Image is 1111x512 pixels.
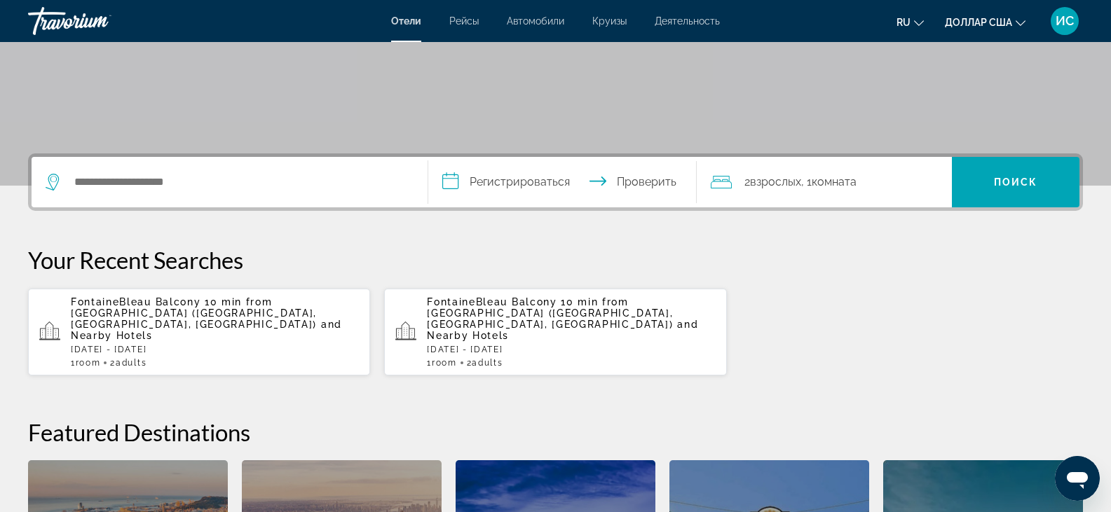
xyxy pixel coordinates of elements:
[71,319,342,341] span: and Nearby Hotels
[28,418,1083,446] h2: Featured Destinations
[945,12,1025,32] button: Изменить валюту
[110,358,146,368] span: 2
[1056,13,1074,28] font: ИС
[1047,6,1083,36] button: Меню пользователя
[952,157,1079,207] button: Поиск
[592,15,627,27] a: Круизы
[427,345,715,354] p: [DATE] - [DATE]
[76,358,101,368] span: Room
[28,3,168,39] a: Травориум
[384,288,726,376] button: FontaineBleau Balcony 10 min from [GEOGRAPHIC_DATA] ([GEOGRAPHIC_DATA], [GEOGRAPHIC_DATA], [GEOGR...
[472,358,503,368] span: Adults
[467,358,503,368] span: 2
[71,358,100,368] span: 1
[449,15,479,27] a: Рейсы
[750,175,801,188] font: взрослых
[32,157,1079,207] div: Виджет поиска
[427,296,673,330] span: FontaineBleau Balcony 10 min from [GEOGRAPHIC_DATA] ([GEOGRAPHIC_DATA], [GEOGRAPHIC_DATA], [GEOGR...
[507,15,564,27] a: Автомобили
[427,319,698,341] span: and Nearby Hotels
[391,15,421,27] a: Отели
[427,358,456,368] span: 1
[655,15,720,27] a: Деятельность
[897,17,911,28] font: ru
[801,175,812,188] font: , 1
[744,175,750,188] font: 2
[428,157,697,207] button: Выберите дату заезда и выезда
[71,296,317,330] span: FontaineBleau Balcony 10 min from [GEOGRAPHIC_DATA] ([GEOGRAPHIC_DATA], [GEOGRAPHIC_DATA], [GEOGR...
[1055,456,1100,501] iframe: Кнопка для запуска окна сообщений
[812,175,857,188] font: комната
[71,345,359,354] p: [DATE] - [DATE]
[432,358,457,368] span: Room
[897,12,924,32] button: Изменить язык
[994,177,1038,188] font: Поиск
[697,157,952,207] button: Путешественники: 2 взрослых, 0 детей
[73,172,407,193] input: Поиск отеля
[116,358,146,368] span: Adults
[945,17,1012,28] font: доллар США
[28,288,370,376] button: FontaineBleau Balcony 10 min from [GEOGRAPHIC_DATA] ([GEOGRAPHIC_DATA], [GEOGRAPHIC_DATA], [GEOGR...
[28,246,1083,274] p: Your Recent Searches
